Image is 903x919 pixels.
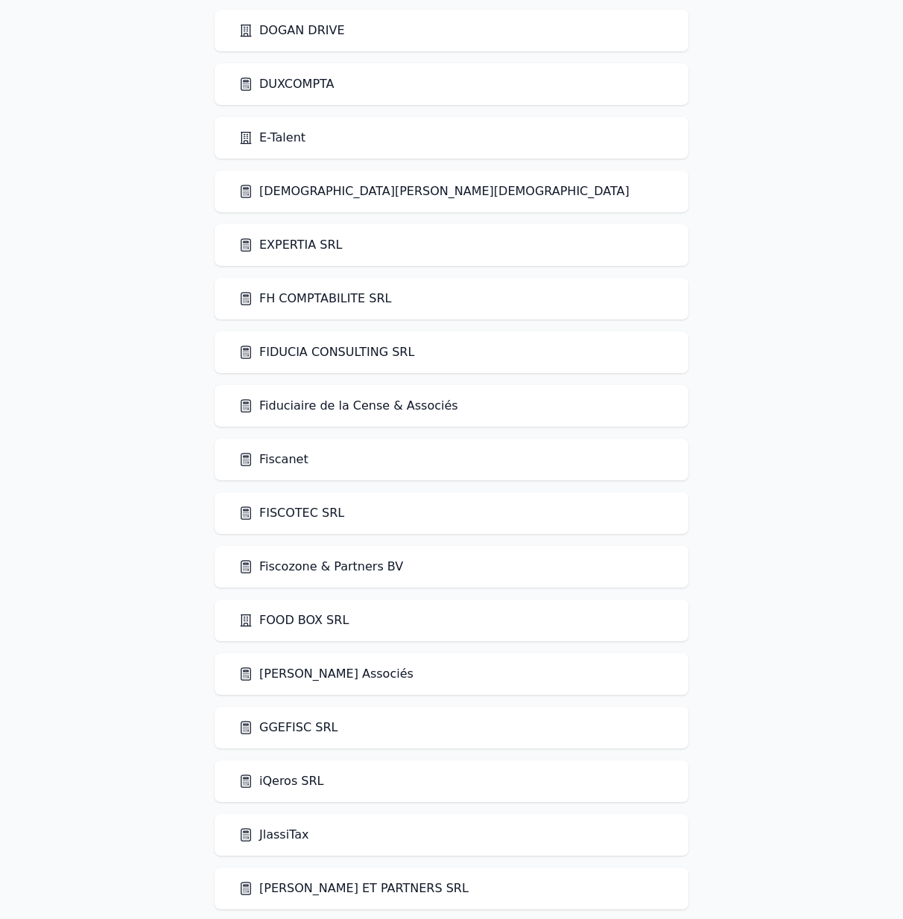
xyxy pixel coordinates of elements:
[238,397,458,415] a: Fiduciaire de la Cense & Associés
[238,611,349,629] a: FOOD BOX SRL
[238,22,345,39] a: DOGAN DRIVE
[238,504,344,522] a: FISCOTEC SRL
[238,665,414,683] a: [PERSON_NAME] Associés
[238,719,338,737] a: GGEFISC SRL
[238,236,343,254] a: EXPERTIA SRL
[238,343,414,361] a: FIDUCIA CONSULTING SRL
[238,182,630,200] a: [DEMOGRAPHIC_DATA][PERSON_NAME][DEMOGRAPHIC_DATA]
[238,451,308,468] a: Fiscanet
[238,290,392,308] a: FH COMPTABILITE SRL
[238,772,324,790] a: iQeros SRL
[238,75,335,93] a: DUXCOMPTA
[238,880,469,897] a: [PERSON_NAME] ET PARTNERS SRL
[238,129,305,147] a: E-Talent
[238,558,403,576] a: Fiscozone & Partners BV
[238,826,308,844] a: JlassiTax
